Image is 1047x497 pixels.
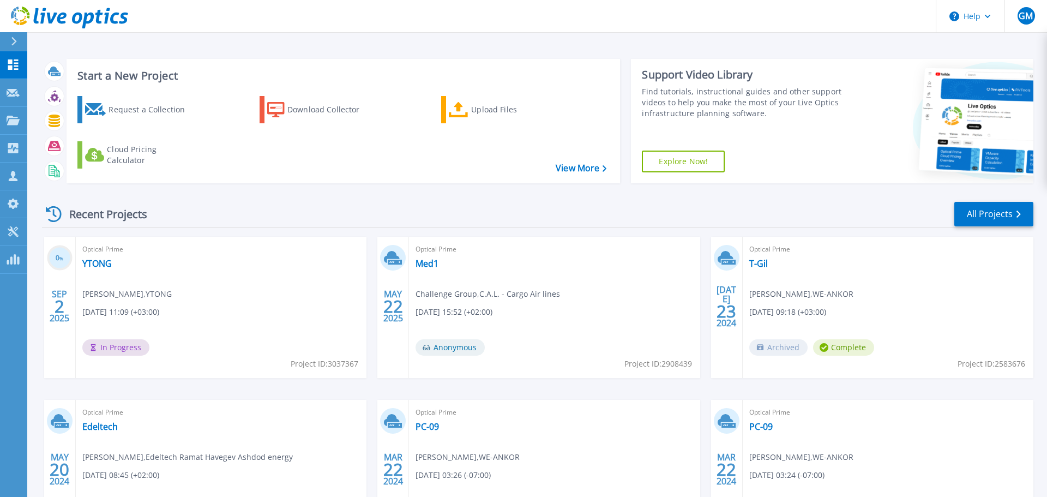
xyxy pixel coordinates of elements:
[82,306,159,318] span: [DATE] 11:09 (+03:00)
[471,99,558,121] div: Upload Files
[260,96,381,123] a: Download Collector
[109,99,196,121] div: Request a Collection
[49,450,70,489] div: MAY 2024
[749,451,853,463] span: [PERSON_NAME] , WE-ANKOR
[82,339,149,356] span: In Progress
[416,421,439,432] a: PC-09
[717,465,736,474] span: 22
[383,286,404,326] div: MAY 2025
[441,96,563,123] a: Upload Files
[958,358,1025,370] span: Project ID: 2583676
[642,86,847,119] div: Find tutorials, instructional guides and other support videos to help you make the most of your L...
[383,465,403,474] span: 22
[42,201,162,227] div: Recent Projects
[642,68,847,82] div: Support Video Library
[77,70,606,82] h3: Start a New Project
[82,469,159,481] span: [DATE] 08:45 (+02:00)
[383,450,404,489] div: MAR 2024
[107,144,194,166] div: Cloud Pricing Calculator
[1019,11,1033,20] span: GM
[749,339,808,356] span: Archived
[49,286,70,326] div: SEP 2025
[47,252,73,265] h3: 0
[716,286,737,326] div: [DATE] 2024
[416,306,492,318] span: [DATE] 15:52 (+02:00)
[416,288,560,300] span: Challenge Group , C.A.L. - Cargo Air lines
[416,339,485,356] span: Anonymous
[416,258,438,269] a: Med1
[287,99,375,121] div: Download Collector
[50,465,69,474] span: 20
[717,307,736,316] span: 23
[749,258,768,269] a: T-Gil
[813,339,874,356] span: Complete
[416,243,693,255] span: Optical Prime
[77,141,199,169] a: Cloud Pricing Calculator
[82,243,360,255] span: Optical Prime
[749,306,826,318] span: [DATE] 09:18 (+03:00)
[82,288,172,300] span: [PERSON_NAME] , YTONG
[416,406,693,418] span: Optical Prime
[954,202,1033,226] a: All Projects
[291,358,358,370] span: Project ID: 3037367
[556,163,606,173] a: View More
[82,406,360,418] span: Optical Prime
[59,255,63,261] span: %
[77,96,199,123] a: Request a Collection
[749,288,853,300] span: [PERSON_NAME] , WE-ANKOR
[716,450,737,489] div: MAR 2024
[749,469,825,481] span: [DATE] 03:24 (-07:00)
[642,151,725,172] a: Explore Now!
[416,469,491,481] span: [DATE] 03:26 (-07:00)
[749,406,1027,418] span: Optical Prime
[624,358,692,370] span: Project ID: 2908439
[749,243,1027,255] span: Optical Prime
[55,302,64,311] span: 2
[82,258,112,269] a: YTONG
[416,451,520,463] span: [PERSON_NAME] , WE-ANKOR
[383,302,403,311] span: 22
[749,421,773,432] a: PC-09
[82,451,293,463] span: [PERSON_NAME] , Edeltech Ramat Havegev Ashdod energy
[82,421,118,432] a: Edeltech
